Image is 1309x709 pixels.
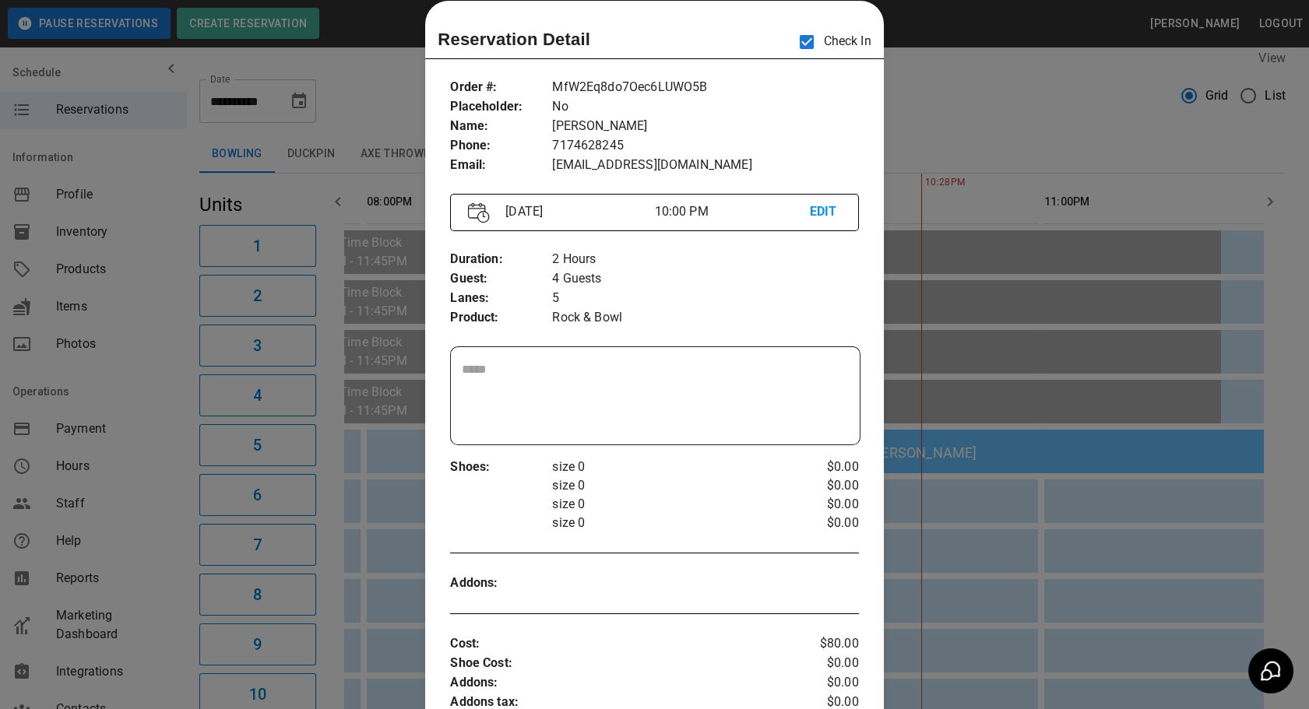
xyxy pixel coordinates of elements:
p: 2 Hours [552,250,858,269]
p: [DATE] [499,202,654,221]
p: $0.00 [790,514,858,532]
img: Vector [468,202,490,223]
p: [EMAIL_ADDRESS][DOMAIN_NAME] [552,156,858,175]
p: $0.00 [790,673,858,693]
p: EDIT [810,202,841,222]
p: Rock & Bowl [552,308,858,328]
p: 7174628245 [552,136,858,156]
p: size 0 [552,458,790,476]
p: Check In [790,26,871,58]
p: [PERSON_NAME] [552,117,858,136]
p: $80.00 [790,634,858,654]
p: Addons : [450,673,790,693]
p: Addons : [450,574,552,593]
p: Shoes : [450,458,552,477]
p: Duration : [450,250,552,269]
p: Order # : [450,78,552,97]
p: 5 [552,289,858,308]
p: No [552,97,858,117]
p: Reservation Detail [438,26,590,52]
p: $0.00 [790,495,858,514]
p: Name : [450,117,552,136]
p: Lanes : [450,289,552,308]
p: size 0 [552,495,790,514]
p: Email : [450,156,552,175]
p: Shoe Cost : [450,654,790,673]
p: Product : [450,308,552,328]
p: 4 Guests [552,269,858,289]
p: Phone : [450,136,552,156]
p: MfW2Eq8do7Oec6LUWO5B [552,78,858,97]
p: $0.00 [790,458,858,476]
p: size 0 [552,514,790,532]
p: Cost : [450,634,790,654]
p: $0.00 [790,654,858,673]
p: $0.00 [790,476,858,495]
p: size 0 [552,476,790,495]
p: Placeholder : [450,97,552,117]
p: 10:00 PM [654,202,809,221]
p: Guest : [450,269,552,289]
